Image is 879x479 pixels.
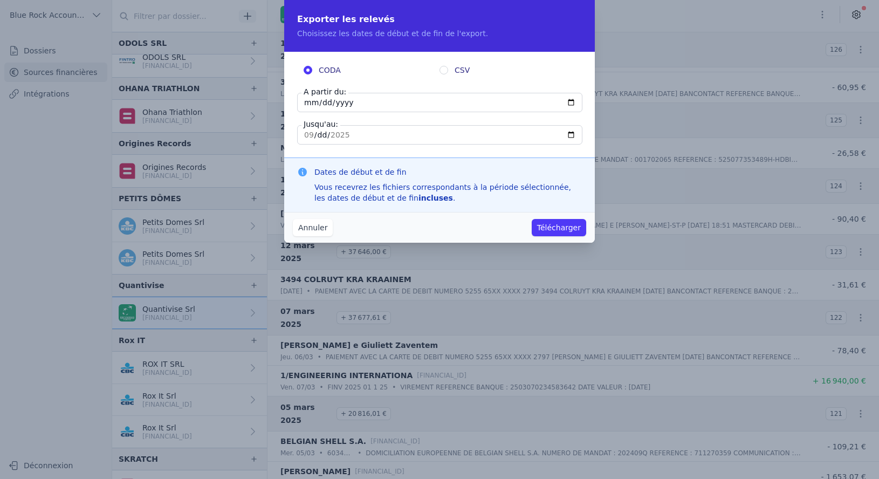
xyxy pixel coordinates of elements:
input: CSV [439,66,448,74]
label: CODA [304,65,439,76]
input: CODA [304,66,312,74]
label: CSV [439,65,575,76]
label: A partir du: [301,86,348,97]
h3: Dates de début et de fin [314,167,582,177]
p: Choisissez les dates de début et de fin de l'export. [297,28,582,39]
button: Télécharger [532,219,586,236]
span: CODA [319,65,341,76]
div: Vous recevrez les fichiers correspondants à la période sélectionnée, les dates de début et de fin . [314,182,582,203]
strong: incluses [418,194,453,202]
span: CSV [455,65,470,76]
button: Annuler [293,219,333,236]
label: Jusqu'au: [301,119,340,129]
h2: Exporter les relevés [297,13,582,26]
